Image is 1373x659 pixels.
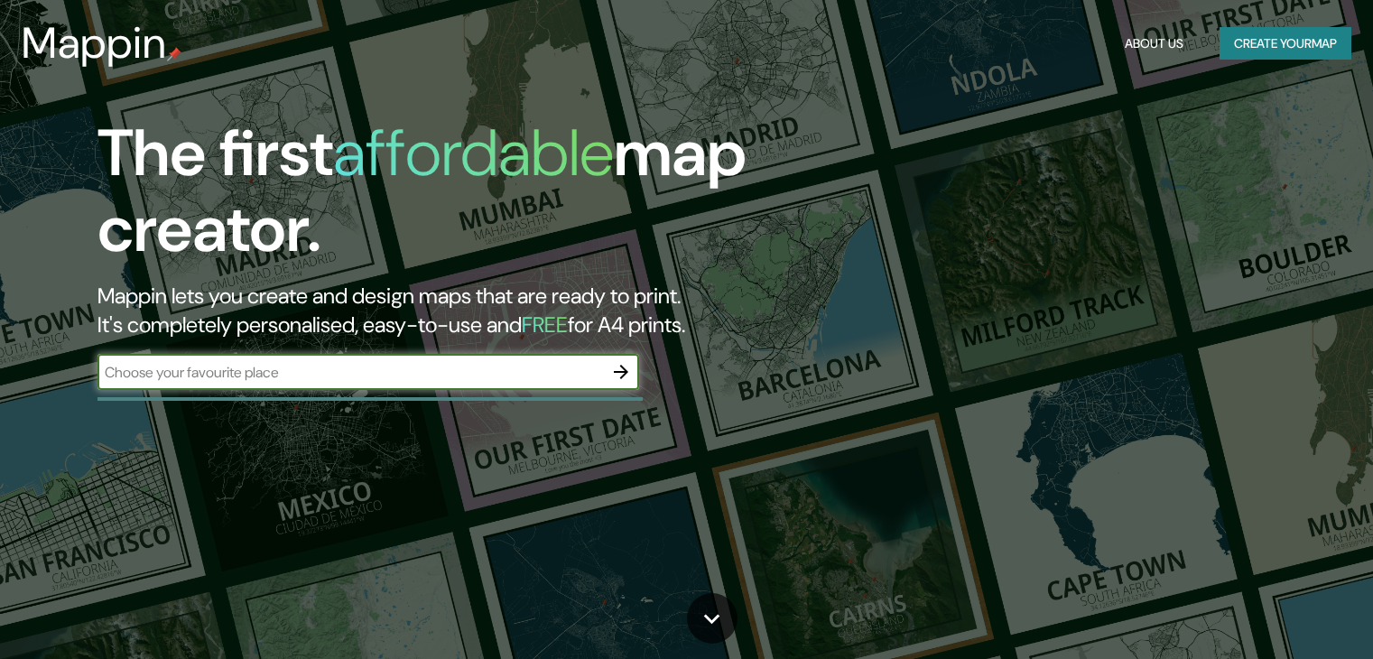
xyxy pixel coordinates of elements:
h1: affordable [333,111,614,195]
button: About Us [1118,27,1191,60]
button: Create yourmap [1220,27,1351,60]
input: Choose your favourite place [97,362,603,383]
h5: FREE [522,311,568,339]
h1: The first map creator. [97,116,784,282]
iframe: Help widget launcher [1212,589,1353,639]
h3: Mappin [22,18,167,69]
h2: Mappin lets you create and design maps that are ready to print. It's completely personalised, eas... [97,282,784,339]
img: mappin-pin [167,47,181,61]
